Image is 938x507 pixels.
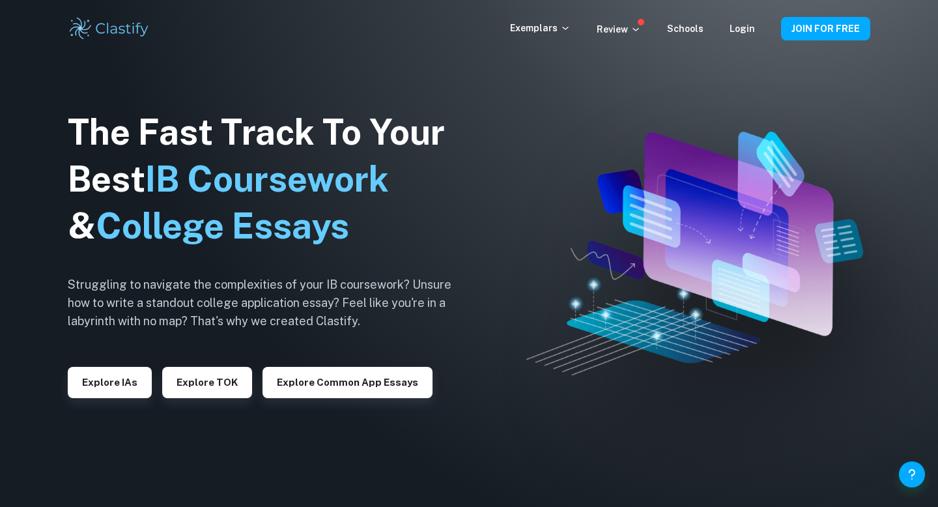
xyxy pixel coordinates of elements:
[162,375,252,388] a: Explore TOK
[68,367,152,398] button: Explore IAs
[68,276,472,330] h6: Struggling to navigate the complexities of your IB coursework? Unsure how to write a standout col...
[597,22,641,36] p: Review
[263,367,433,398] button: Explore Common App essays
[96,205,349,246] span: College Essays
[510,21,571,35] p: Exemplars
[263,375,433,388] a: Explore Common App essays
[162,367,252,398] button: Explore TOK
[730,23,755,34] a: Login
[781,17,870,40] button: JOIN FOR FREE
[68,109,472,250] h1: The Fast Track To Your Best &
[526,132,863,375] img: Clastify hero
[899,461,925,487] button: Help and Feedback
[667,23,703,34] a: Schools
[68,16,150,42] img: Clastify logo
[145,158,389,199] span: IB Coursework
[68,375,152,388] a: Explore IAs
